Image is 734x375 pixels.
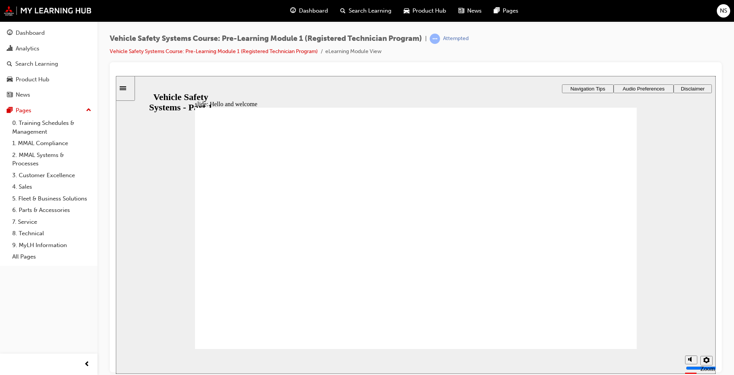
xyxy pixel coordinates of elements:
span: Audio Preferences [507,10,549,16]
span: prev-icon [84,360,90,369]
button: DashboardAnalyticsSearch LearningProduct HubNews [3,24,94,103]
a: guage-iconDashboard [284,3,334,19]
span: guage-icon [7,30,13,37]
a: Analytics [3,42,94,56]
div: Product Hub [16,75,49,84]
span: Search Learning [349,6,391,15]
span: News [467,6,482,15]
span: chart-icon [7,45,13,52]
a: news-iconNews [452,3,488,19]
span: car-icon [404,6,409,16]
button: Audio Preferences [498,8,558,17]
a: pages-iconPages [488,3,525,19]
span: guage-icon [290,6,296,16]
div: News [16,91,30,99]
div: Pages [16,106,31,115]
div: Search Learning [15,60,58,68]
span: Product Hub [412,6,446,15]
span: news-icon [7,92,13,99]
div: Dashboard [16,29,45,37]
label: Zoom to fit [585,289,599,310]
a: All Pages [9,251,94,263]
button: Pages [3,103,94,118]
a: 4. Sales [9,181,94,193]
span: search-icon [7,61,12,68]
a: Product Hub [3,73,94,87]
a: News [3,88,94,102]
button: settings [585,280,597,289]
span: Disclaimer [565,10,589,16]
input: volume [570,289,619,295]
span: Vehicle Safety Systems Course: Pre-Learning Module 1 (Registered Technician Program) [110,34,422,43]
a: 9. MyLH Information [9,239,94,251]
span: car-icon [7,76,13,83]
a: 6. Parts & Accessories [9,204,94,216]
button: Disclaimer [558,8,596,17]
a: 7. Service [9,216,94,228]
span: Navigation Tips [455,10,489,16]
a: 2. MMAL Systems & Processes [9,149,94,170]
span: learningRecordVerb_ATTEMPT-icon [430,34,440,44]
span: Dashboard [299,6,328,15]
div: misc controls [565,273,596,298]
a: Dashboard [3,26,94,40]
a: 8. Technical [9,228,94,239]
a: Search Learning [3,57,94,71]
div: Analytics [16,44,39,53]
a: 5. Fleet & Business Solutions [9,193,94,205]
a: 3. Customer Excellence [9,170,94,181]
span: Pages [503,6,518,15]
button: Navigation Tips [446,8,498,17]
a: 0. Training Schedules & Management [9,117,94,137]
a: 1. MMAL Compliance [9,137,94,149]
span: pages-icon [494,6,500,16]
span: | [425,34,427,43]
span: pages-icon [7,107,13,114]
span: NS [720,6,727,15]
span: up-icon [86,105,91,115]
button: NS [717,4,730,18]
a: Vehicle Safety Systems Course: Pre-Learning Module 1 (Registered Technician Program) [110,48,318,55]
span: search-icon [340,6,346,16]
button: volume [569,280,581,288]
div: Attempted [443,35,469,42]
a: car-iconProduct Hub [398,3,452,19]
span: news-icon [458,6,464,16]
li: eLearning Module View [325,47,382,56]
a: search-iconSearch Learning [334,3,398,19]
img: mmal [4,6,92,16]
